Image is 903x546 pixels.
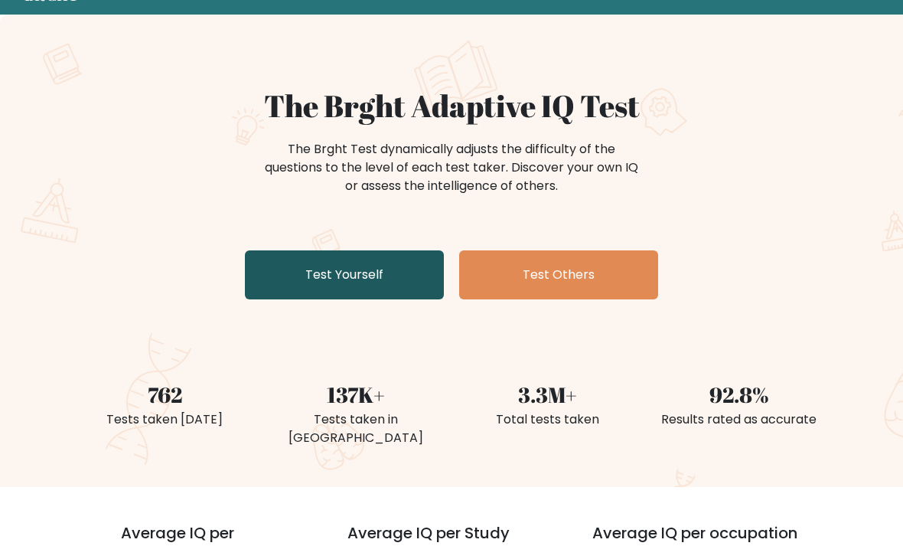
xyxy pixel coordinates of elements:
[78,411,251,430] div: Tests taken [DATE]
[78,380,251,412] div: 762
[461,380,634,412] div: 3.3M+
[652,380,825,412] div: 92.8%
[652,411,825,430] div: Results rated as accurate
[245,251,444,300] a: Test Yourself
[260,141,643,196] div: The Brght Test dynamically adjusts the difficulty of the questions to the level of each test take...
[461,411,634,430] div: Total tests taken
[78,89,825,126] h1: The Brght Adaptive IQ Test
[459,251,658,300] a: Test Others
[269,411,442,448] div: Tests taken in [GEOGRAPHIC_DATA]
[269,380,442,412] div: 137K+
